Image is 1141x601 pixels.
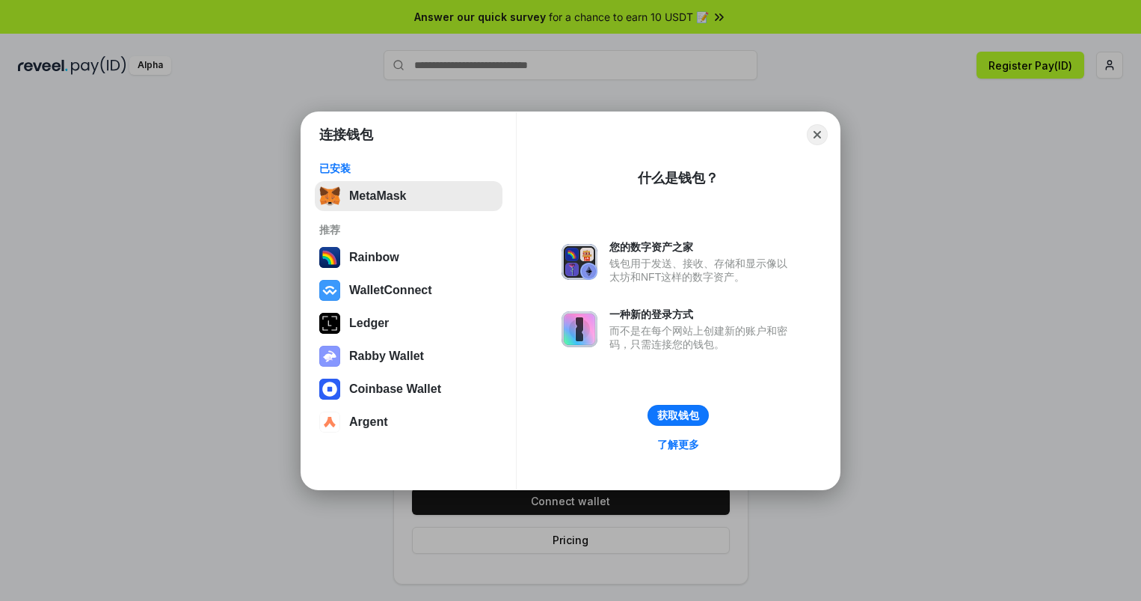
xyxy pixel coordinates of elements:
div: Coinbase Wallet [349,382,441,396]
img: svg+xml,%3Csvg%20width%3D%22120%22%20height%3D%22120%22%20viewBox%3D%220%200%20120%20120%22%20fil... [319,247,340,268]
div: 您的数字资产之家 [609,240,795,254]
div: WalletConnect [349,284,432,297]
button: Rabby Wallet [315,341,502,371]
button: Argent [315,407,502,437]
div: 一种新的登录方式 [609,308,795,321]
h1: 连接钱包 [319,126,373,144]
div: Ledger [349,317,389,330]
div: 获取钱包 [657,409,699,422]
div: Argent [349,415,388,429]
button: Ledger [315,308,502,338]
div: Rainbow [349,251,399,264]
button: 获取钱包 [648,405,709,426]
img: svg+xml,%3Csvg%20xmlns%3D%22http%3A%2F%2Fwww.w3.org%2F2000%2Fsvg%22%20width%3D%2228%22%20height%3... [319,313,340,334]
img: svg+xml,%3Csvg%20xmlns%3D%22http%3A%2F%2Fwww.w3.org%2F2000%2Fsvg%22%20fill%3D%22none%22%20viewBox... [562,244,597,280]
button: Close [807,124,828,145]
img: svg+xml,%3Csvg%20width%3D%2228%22%20height%3D%2228%22%20viewBox%3D%220%200%2028%2028%22%20fill%3D... [319,280,340,301]
img: svg+xml,%3Csvg%20width%3D%2228%22%20height%3D%2228%22%20viewBox%3D%220%200%2028%2028%22%20fill%3D... [319,412,340,433]
img: svg+xml,%3Csvg%20xmlns%3D%22http%3A%2F%2Fwww.w3.org%2F2000%2Fsvg%22%20fill%3D%22none%22%20viewBox... [319,346,340,367]
div: Rabby Wallet [349,350,424,363]
img: svg+xml,%3Csvg%20xmlns%3D%22http%3A%2F%2Fwww.w3.org%2F2000%2Fsvg%22%20fill%3D%22none%22%20viewBox... [562,311,597,347]
div: 已安装 [319,162,498,175]
a: 了解更多 [648,435,708,454]
button: Coinbase Wallet [315,374,502,404]
button: WalletConnect [315,275,502,305]
img: svg+xml,%3Csvg%20fill%3D%22none%22%20height%3D%2233%22%20viewBox%3D%220%200%2035%2033%22%20width%... [319,186,340,207]
button: MetaMask [315,181,502,211]
div: MetaMask [349,189,406,203]
div: 了解更多 [657,438,699,451]
div: 什么是钱包？ [638,169,719,187]
div: 而不是在每个网站上创建新的账户和密码，只需连接您的钱包。 [609,324,795,351]
div: 钱包用于发送、接收、存储和显示像以太坊和NFT这样的数字资产。 [609,257,795,284]
div: 推荐 [319,223,498,237]
img: svg+xml,%3Csvg%20width%3D%2228%22%20height%3D%2228%22%20viewBox%3D%220%200%2028%2028%22%20fill%3D... [319,379,340,400]
button: Rainbow [315,242,502,272]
